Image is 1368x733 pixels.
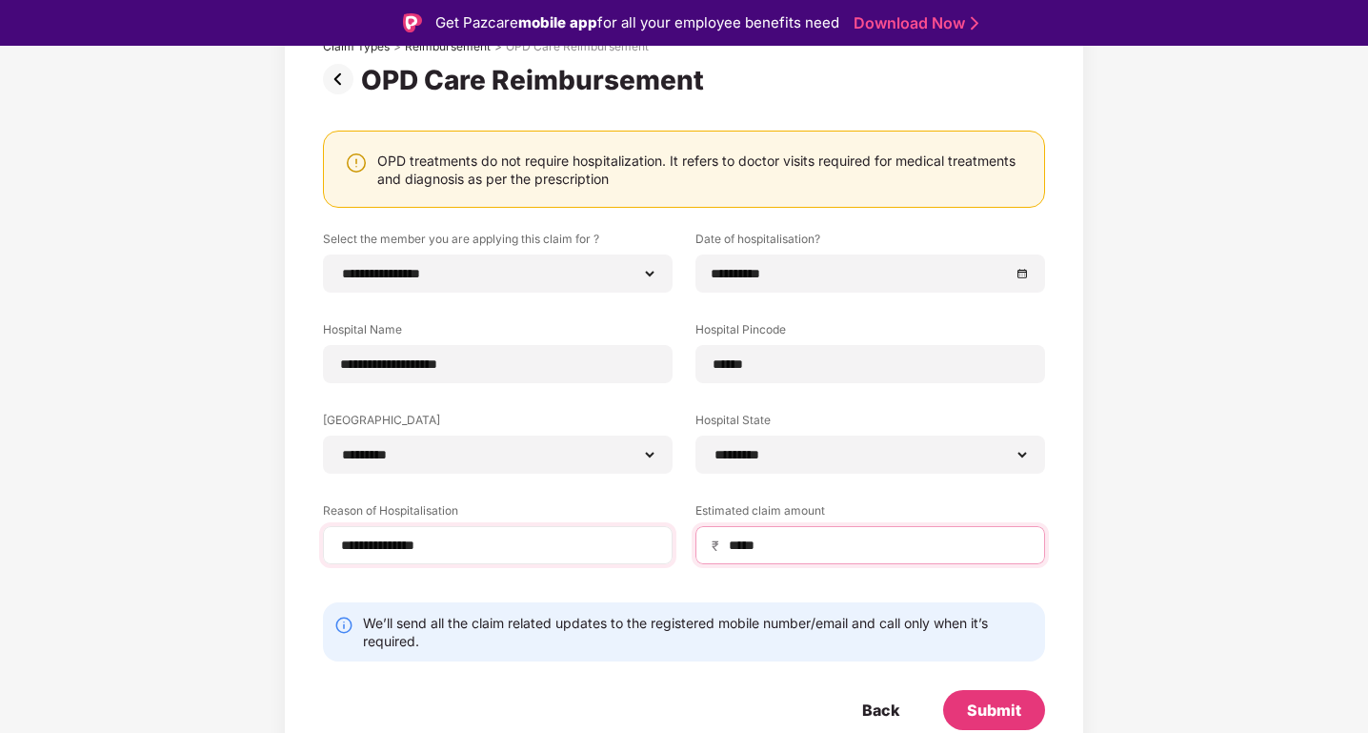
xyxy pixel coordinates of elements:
[377,152,1025,188] div: OPD treatments do not require hospitalization. It refers to doctor visits required for medical tr...
[435,11,839,34] div: Get Pazcare for all your employee benefits need
[323,231,673,255] label: Select the member you are applying this claim for ?
[518,13,597,31] strong: mobile app
[393,39,401,54] div: >
[695,412,1045,436] label: Hospital State
[695,231,1045,255] label: Date of hospitalisation?
[323,412,673,436] label: [GEOGRAPHIC_DATA]
[323,64,361,94] img: svg+xml;base64,PHN2ZyBpZD0iUHJldi0zMngzMiIgeG1sbnM9Imh0dHA6Ly93d3cudzMub3JnLzIwMDAvc3ZnIiB3aWR0aD...
[695,321,1045,345] label: Hospital Pincode
[323,502,673,526] label: Reason of Hospitalisation
[967,700,1021,721] div: Submit
[695,502,1045,526] label: Estimated claim amount
[361,64,712,96] div: OPD Care Reimbursement
[363,614,1034,650] div: We’ll send all the claim related updates to the registered mobile number/email and call only when...
[345,152,368,174] img: svg+xml;base64,PHN2ZyBpZD0iV2FybmluZ18tXzI0eDI0IiBkYXRhLW5hbWU9Ildhcm5pbmcgLSAyNHgyNCIgeG1sbnM9Im...
[405,39,491,54] div: Reimbursement
[334,616,353,635] img: svg+xml;base64,PHN2ZyBpZD0iSW5mby0yMHgyMCIgeG1sbnM9Imh0dHA6Ly93d3cudzMub3JnLzIwMDAvc3ZnIiB3aWR0aD...
[854,13,973,33] a: Download Now
[506,39,649,54] div: OPD Care Reimbursement
[403,13,422,32] img: Logo
[712,537,727,555] span: ₹
[494,39,502,54] div: >
[323,39,390,54] div: Claim Types
[323,321,673,345] label: Hospital Name
[862,700,899,721] div: Back
[971,13,978,33] img: Stroke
